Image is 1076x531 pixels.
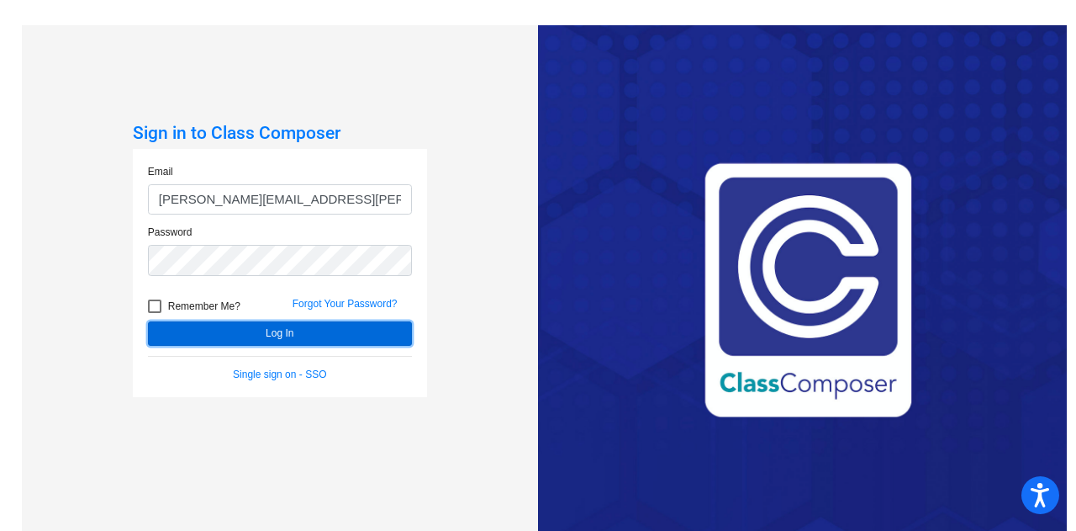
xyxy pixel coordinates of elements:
[148,164,173,179] label: Email
[168,296,240,316] span: Remember Me?
[133,123,427,144] h3: Sign in to Class Composer
[148,321,412,346] button: Log In
[233,369,326,380] a: Single sign on - SSO
[293,298,398,310] a: Forgot Your Password?
[148,225,193,240] label: Password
